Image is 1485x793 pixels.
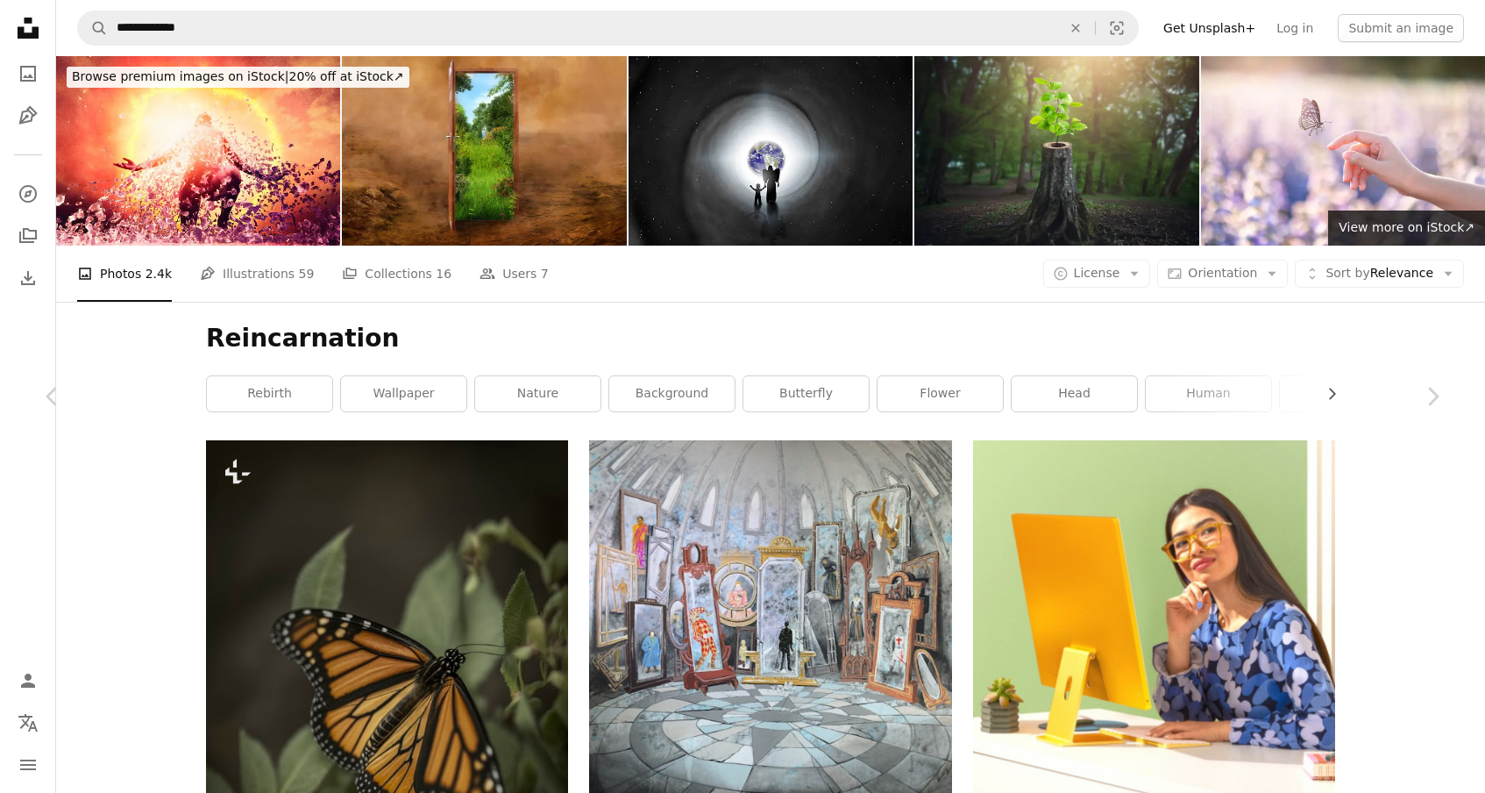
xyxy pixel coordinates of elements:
a: Illustrations 59 [200,246,314,302]
a: wallpaper [341,376,466,411]
span: Relevance [1325,265,1433,282]
button: Orientation [1157,260,1288,288]
a: Collections 16 [342,246,451,302]
button: Clear [1056,11,1095,45]
a: Photos [11,56,46,91]
form: Find visuals sitewide [77,11,1139,46]
button: Search Unsplash [78,11,108,45]
h1: Reincarnation [206,323,1335,354]
button: Menu [11,747,46,782]
a: flower [877,376,1003,411]
span: 20% off at iStock ↗ [72,69,404,83]
a: Next [1380,312,1485,481]
img: There is hope [914,56,1198,246]
a: rebirth [207,376,332,411]
span: License [1074,266,1120,280]
a: a butterfly that is sitting on a leaf [206,704,568,720]
a: Log in / Sign up [11,663,46,698]
a: Illustrations [11,98,46,133]
a: bud [1280,376,1405,411]
a: Explore [11,176,46,211]
a: Log in [1266,14,1324,42]
span: 59 [299,264,315,283]
a: white and blue ceramic floor tiles [589,613,951,629]
span: 16 [436,264,451,283]
span: Sort by [1325,266,1369,280]
button: Submit an image [1338,14,1464,42]
a: View more on iStock↗ [1328,211,1485,246]
a: Get Unsplash+ [1153,14,1266,42]
a: nature [475,376,600,411]
a: Browse premium images on iStock|20% off at iStock↗ [56,56,420,98]
img: Man rising from the ashes, energy, aura, power,reincarnation [56,56,340,246]
a: butterfly [743,376,869,411]
button: Visual search [1096,11,1138,45]
button: Language [11,705,46,740]
img: Environmental transformation, hope for the future. A door opens from a barren desert into a lush ... [342,56,626,246]
span: Browse premium images on iStock | [72,69,288,83]
span: Orientation [1188,266,1257,280]
a: Download History [11,261,46,296]
span: 7 [541,264,549,283]
span: View more on iStock ↗ [1339,220,1474,234]
a: Users 7 [480,246,549,302]
button: Sort byRelevance [1295,260,1464,288]
a: background [609,376,735,411]
a: Collections [11,218,46,254]
a: head [1012,376,1137,411]
a: human [1146,376,1271,411]
img: Close-Up Of Butterfly On Hand [1201,56,1485,246]
button: scroll list to the right [1316,376,1335,411]
img: Back To Earth Reincarnation Concept [629,56,913,246]
button: License [1043,260,1151,288]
